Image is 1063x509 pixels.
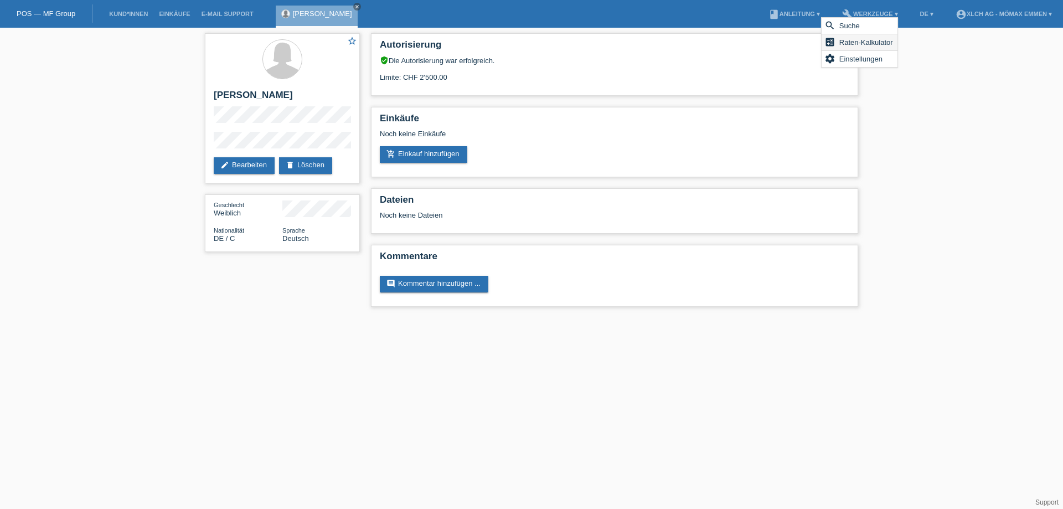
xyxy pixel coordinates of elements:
[380,56,849,65] div: Die Autorisierung war erfolgreich.
[824,53,835,64] i: settings
[282,227,305,234] span: Sprache
[214,157,275,174] a: editBearbeiten
[153,11,195,17] a: Einkäufe
[279,157,332,174] a: deleteLöschen
[950,11,1057,17] a: account_circleXLCH AG - Mömax Emmen ▾
[196,11,259,17] a: E-Mail Support
[380,113,849,130] h2: Einkäufe
[293,9,352,18] a: [PERSON_NAME]
[837,11,904,17] a: buildWerkzeuge ▾
[17,9,75,18] a: POS — MF Group
[104,11,153,17] a: Kund*innen
[838,19,861,32] span: Suche
[214,90,351,106] h2: [PERSON_NAME]
[380,194,849,211] h2: Dateien
[838,52,884,65] span: Einstellungen
[1035,498,1059,506] a: Support
[386,279,395,288] i: comment
[214,202,244,208] span: Geschlecht
[956,9,967,20] i: account_circle
[214,234,235,243] span: Deutschland / C / 22.06.2019
[380,65,849,81] div: Limite: CHF 2'500.00
[824,37,835,48] i: calculate
[380,251,849,268] h2: Kommentare
[380,39,849,56] h2: Autorisierung
[915,11,939,17] a: DE ▾
[824,20,835,31] i: search
[386,150,395,158] i: add_shopping_cart
[282,234,309,243] span: Deutsch
[286,161,295,169] i: delete
[347,36,357,48] a: star_border
[214,200,282,217] div: Weiblich
[842,9,853,20] i: build
[353,3,361,11] a: close
[763,11,825,17] a: bookAnleitung ▾
[380,276,488,292] a: commentKommentar hinzufügen ...
[214,227,244,234] span: Nationalität
[380,130,849,146] div: Noch keine Einkäufe
[380,56,389,65] i: verified_user
[220,161,229,169] i: edit
[380,211,718,219] div: Noch keine Dateien
[380,146,467,163] a: add_shopping_cartEinkauf hinzufügen
[838,35,895,49] span: Raten-Kalkulator
[768,9,780,20] i: book
[347,36,357,46] i: star_border
[354,4,360,9] i: close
